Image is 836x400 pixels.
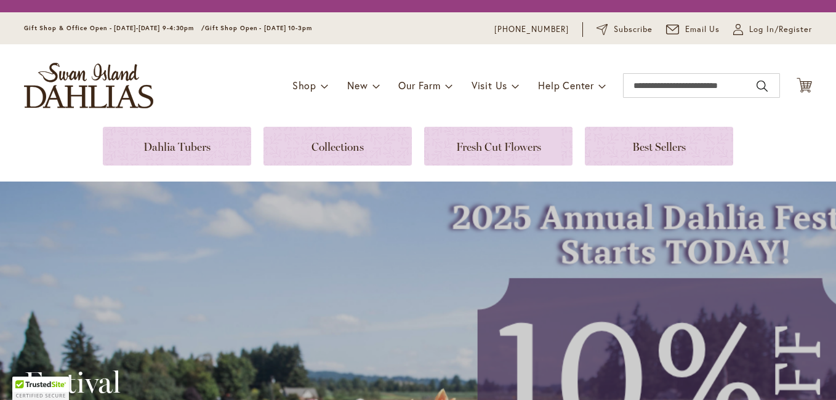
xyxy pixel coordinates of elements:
[757,76,768,96] button: Search
[292,79,316,92] span: Shop
[398,79,440,92] span: Our Farm
[347,79,368,92] span: New
[205,24,312,32] span: Gift Shop Open - [DATE] 10-3pm
[614,23,653,36] span: Subscribe
[666,23,720,36] a: Email Us
[24,63,153,108] a: store logo
[494,23,569,36] a: [PHONE_NUMBER]
[733,23,812,36] a: Log In/Register
[24,24,205,32] span: Gift Shop & Office Open - [DATE]-[DATE] 9-4:30pm /
[597,23,653,36] a: Subscribe
[685,23,720,36] span: Email Us
[12,377,69,400] div: TrustedSite Certified
[472,79,507,92] span: Visit Us
[749,23,812,36] span: Log In/Register
[538,79,594,92] span: Help Center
